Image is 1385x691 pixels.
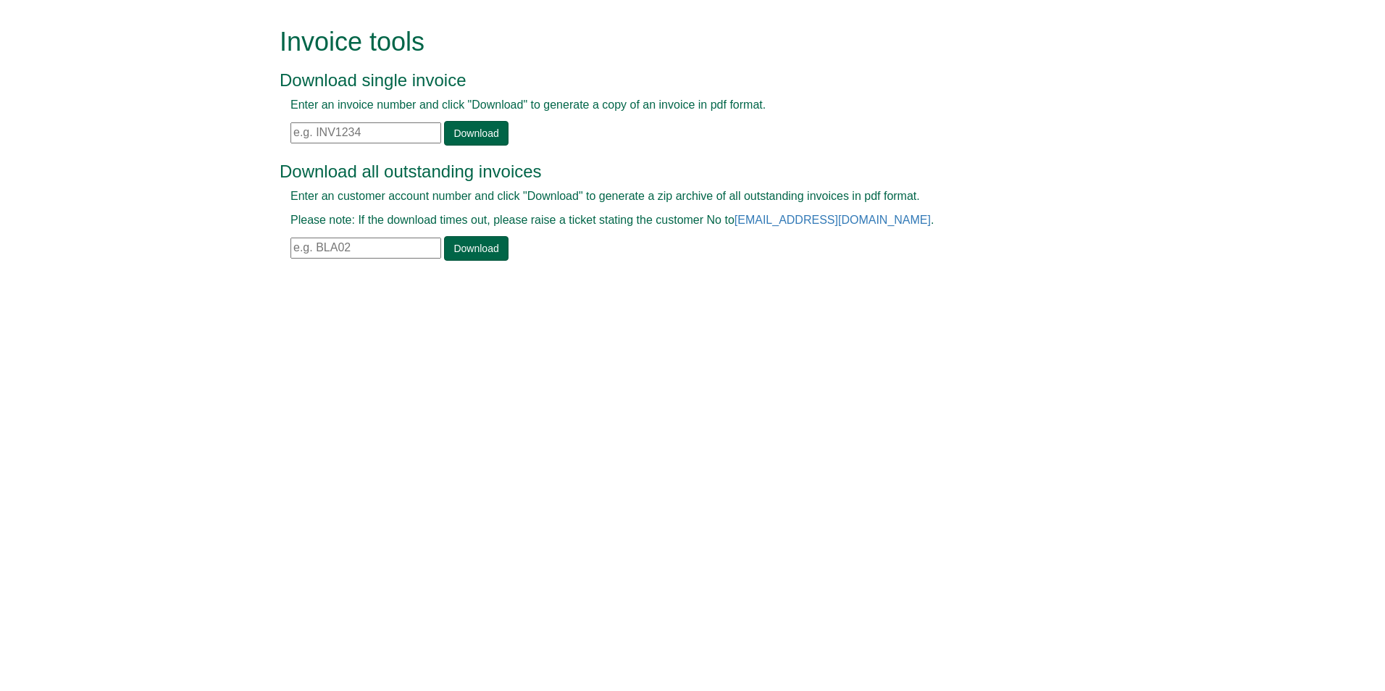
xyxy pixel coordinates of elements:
h3: Download single invoice [280,71,1073,90]
p: Please note: If the download times out, please raise a ticket stating the customer No to . [290,212,1062,229]
input: e.g. INV1234 [290,122,441,143]
h1: Invoice tools [280,28,1073,56]
a: Download [444,121,508,146]
input: e.g. BLA02 [290,238,441,259]
p: Enter an customer account number and click "Download" to generate a zip archive of all outstandin... [290,188,1062,205]
p: Enter an invoice number and click "Download" to generate a copy of an invoice in pdf format. [290,97,1062,114]
h3: Download all outstanding invoices [280,162,1073,181]
a: Download [444,236,508,261]
a: [EMAIL_ADDRESS][DOMAIN_NAME] [735,214,931,226]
